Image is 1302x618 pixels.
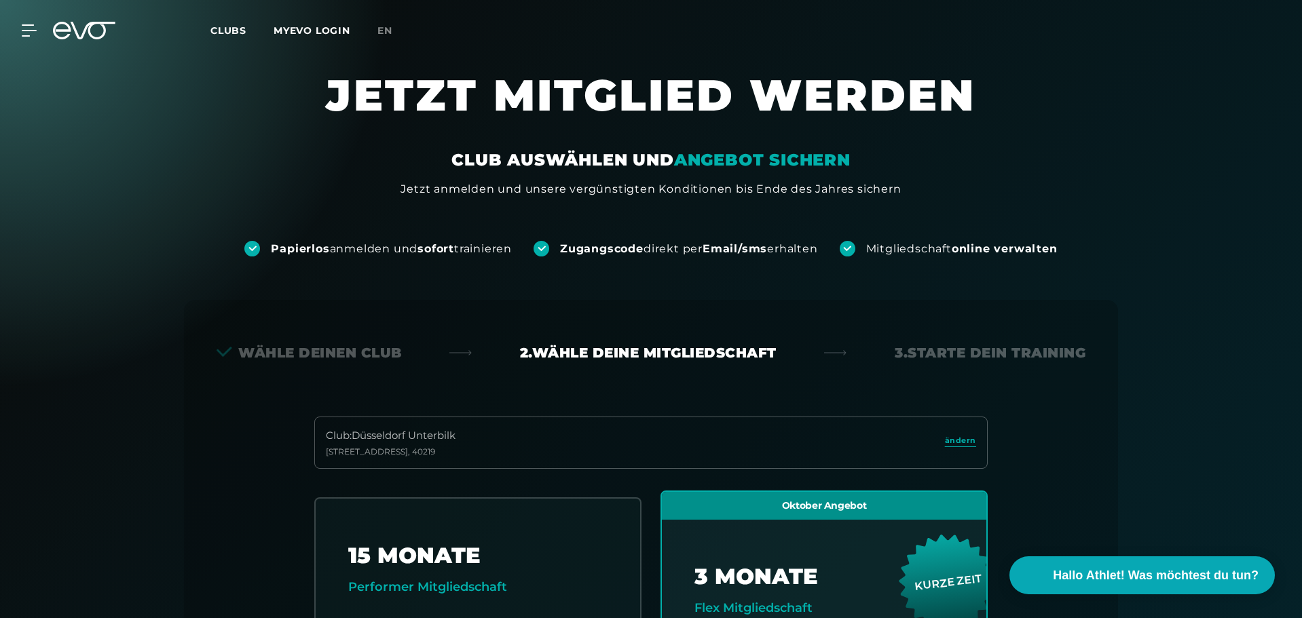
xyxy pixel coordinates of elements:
div: Jetzt anmelden und unsere vergünstigten Konditionen bis Ende des Jahres sichern [401,181,901,197]
a: ändern [945,435,976,450]
span: Clubs [210,24,246,37]
div: 3. Starte dein Training [895,343,1085,362]
strong: Papierlos [271,242,329,255]
span: en [377,24,392,37]
div: CLUB AUSWÄHLEN UND [451,149,850,171]
div: 2. Wähle deine Mitgliedschaft [520,343,777,362]
h1: JETZT MITGLIED WERDEN [244,68,1058,149]
div: Mitgliedschaft [866,242,1058,256]
strong: online verwalten [952,242,1058,255]
div: anmelden und trainieren [271,242,512,256]
a: en [377,23,409,39]
div: [STREET_ADDRESS] , 40219 [326,446,455,457]
div: Club : Düsseldorf Unterbilk [326,428,455,444]
strong: Email/sms [703,242,767,255]
strong: sofort [417,242,454,255]
div: direkt per erhalten [560,242,817,256]
span: Hallo Athlet! Was möchtest du tun? [1053,566,1259,585]
span: ändern [945,435,976,446]
div: Wähle deinen Club [217,343,402,362]
a: MYEVO LOGIN [274,24,350,37]
em: ANGEBOT SICHERN [674,150,851,170]
button: Hallo Athlet! Was möchtest du tun? [1009,556,1275,594]
a: Clubs [210,24,274,37]
strong: Zugangscode [560,242,644,255]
